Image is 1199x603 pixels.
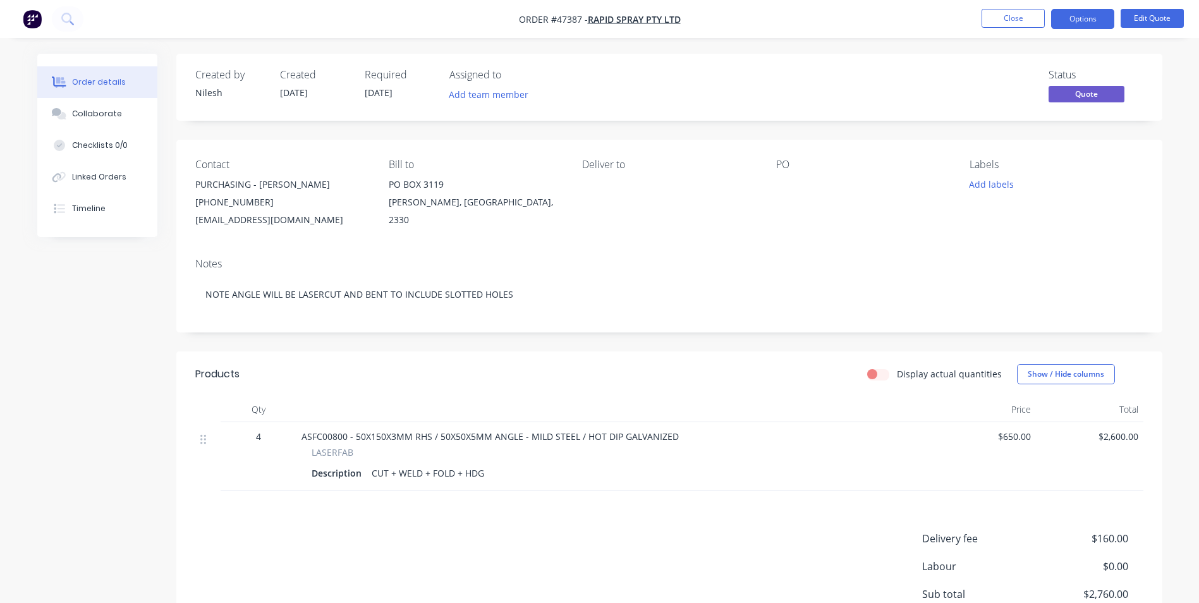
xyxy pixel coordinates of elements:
div: Created [280,69,350,81]
button: Edit Quote [1121,9,1184,28]
div: [EMAIL_ADDRESS][DOMAIN_NAME] [195,211,368,229]
div: Timeline [72,203,106,214]
span: ASFC00800 - 50X150X3MM RHS / 50X50X5MM ANGLE - MILD STEEL / HOT DIP GALVANIZED [301,430,679,442]
span: Order #47387 - [519,13,588,25]
div: PO BOX 3119 [389,176,562,193]
span: Sub total [922,587,1035,602]
div: CUT + WELD + FOLD + HDG [367,464,489,482]
span: Labour [922,559,1035,574]
span: [DATE] [365,87,393,99]
div: Price [928,397,1036,422]
span: $0.00 [1034,559,1128,574]
span: 4 [256,430,261,443]
div: Order details [72,76,126,88]
div: [PERSON_NAME], [GEOGRAPHIC_DATA], 2330 [389,193,562,229]
button: Add team member [449,86,535,103]
div: Total [1036,397,1143,422]
div: Contact [195,159,368,171]
span: $160.00 [1034,531,1128,546]
iframe: Intercom live chat [1156,560,1186,590]
div: Deliver to [582,159,755,171]
div: Description [312,464,367,482]
button: Checklists 0/0 [37,130,157,161]
div: Qty [221,397,296,422]
div: Products [195,367,240,382]
button: Linked Orders [37,161,157,193]
button: Quote [1049,86,1124,105]
div: PURCHASING - [PERSON_NAME] [195,176,368,193]
img: Factory [23,9,42,28]
button: Options [1051,9,1114,29]
span: LASERFAB [312,446,353,459]
div: Checklists 0/0 [72,140,128,151]
div: Nilesh [195,86,265,99]
button: Collaborate [37,98,157,130]
div: Collaborate [72,108,122,119]
button: Timeline [37,193,157,224]
div: Required [365,69,434,81]
span: $2,760.00 [1034,587,1128,602]
label: Display actual quantities [897,367,1002,381]
div: Notes [195,258,1143,270]
button: Close [982,9,1045,28]
button: Order details [37,66,157,98]
span: $2,600.00 [1041,430,1138,443]
div: Created by [195,69,265,81]
span: Delivery fee [922,531,1035,546]
div: Linked Orders [72,171,126,183]
div: PO BOX 3119[PERSON_NAME], [GEOGRAPHIC_DATA], 2330 [389,176,562,229]
div: NOTE ANGLE WILL BE LASERCUT AND BENT TO INCLUDE SLOTTED HOLES [195,275,1143,314]
a: RAPID SPRAY Pty Ltd [588,13,681,25]
div: [PHONE_NUMBER] [195,193,368,211]
div: PO [776,159,949,171]
div: Status [1049,69,1143,81]
span: [DATE] [280,87,308,99]
span: Quote [1049,86,1124,102]
button: Show / Hide columns [1017,364,1115,384]
button: Add team member [442,86,535,103]
span: $650.00 [934,430,1031,443]
button: Add labels [963,176,1021,193]
div: Assigned to [449,69,576,81]
div: Bill to [389,159,562,171]
div: Labels [970,159,1143,171]
div: PURCHASING - [PERSON_NAME][PHONE_NUMBER][EMAIL_ADDRESS][DOMAIN_NAME] [195,176,368,229]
